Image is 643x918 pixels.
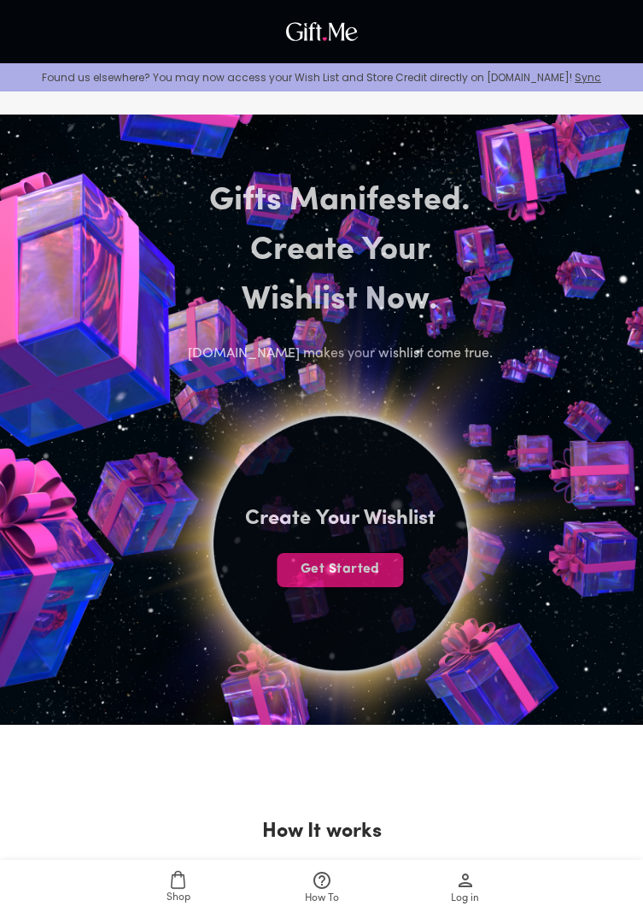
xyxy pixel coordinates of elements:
[394,860,537,918] a: Log in
[305,891,339,907] span: How To
[277,560,403,579] span: Get Started
[245,505,435,533] h4: Create Your Wishlist
[14,70,629,85] p: Found us elsewhere? You may now access your Wish List and Store Credit directly on [DOMAIN_NAME]!
[162,177,517,227] h2: Gifts Manifested.
[262,818,382,845] h2: How It works
[107,860,250,918] a: Shop
[575,70,601,85] a: Sync
[250,860,394,918] a: How To
[282,18,362,45] img: GiftMe Logo
[277,553,403,587] button: Get Started
[167,890,190,906] span: Shop
[451,891,479,907] span: Log in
